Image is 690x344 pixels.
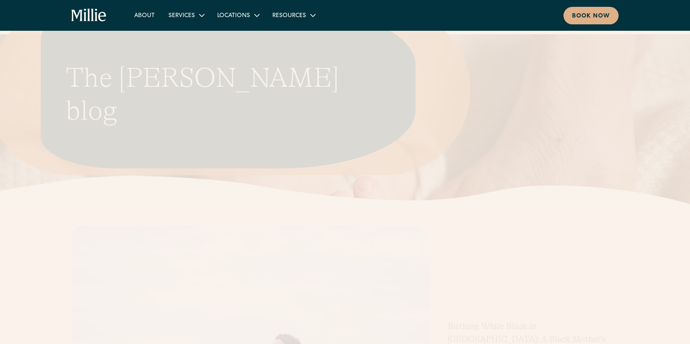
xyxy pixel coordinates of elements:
[265,8,321,22] div: Resources
[217,12,250,21] div: Locations
[127,8,162,22] a: About
[572,12,610,21] div: Book now
[210,8,265,22] div: Locations
[272,12,306,21] div: Resources
[162,8,210,22] div: Services
[66,62,361,127] h1: The [PERSON_NAME] blog
[168,12,195,21] div: Services
[563,7,619,24] a: Book now
[71,9,107,22] a: home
